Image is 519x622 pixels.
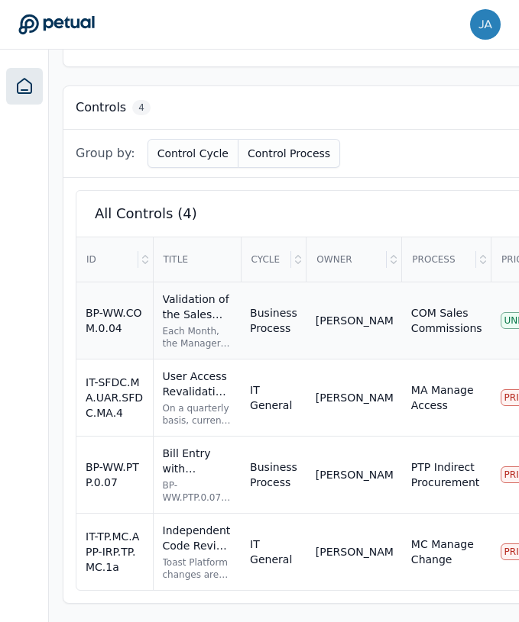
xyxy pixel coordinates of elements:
[242,238,292,281] div: Cycle
[163,292,232,322] div: Validation of the Sales Commission Inputs used in Calculation in Xactly
[307,238,387,281] div: Owner
[411,382,482,413] div: MA Manage Access
[316,390,393,405] div: [PERSON_NAME]
[411,305,482,336] div: COM Sales Commissions
[163,446,232,476] div: Bill Entry with Matching (2-way) and Approval for Services
[163,479,232,504] div: BP-WW.PTP.0.07 Bill Entry with Matching (2-way) and Approval for Services Successfully matched PO...
[241,514,307,591] td: IT General
[86,375,144,421] div: IT-SFDC.MA.UAR.SFDC.MA.4
[316,544,393,559] div: [PERSON_NAME]
[411,459,482,490] div: PTP Indirect Procurement
[241,359,307,437] td: IT General
[154,238,240,281] div: Title
[316,467,393,482] div: [PERSON_NAME]
[95,203,197,224] span: All Controls (4)
[6,68,43,105] a: Dashboard
[163,369,232,399] div: User Access Revalidation
[316,313,393,328] div: [PERSON_NAME]
[238,139,340,168] button: Control Process
[86,305,144,336] div: BP-WW.COM.0.04
[403,238,476,281] div: Process
[163,325,232,350] div: Each Month, the Manager, Commissions performs a full reconciliation between Xactly and appropriat...
[411,537,482,567] div: MC Manage Change
[163,556,232,581] div: Toast Platform changes are reviewed by an independent code reviewer in accordance with the code r...
[132,100,151,115] span: 4
[241,437,307,514] td: Business Process
[241,282,307,359] td: Business Process
[86,529,144,575] div: IT-TP.MC.APP-IRP.TP.MC.1a
[18,14,95,35] a: Go to Dashboard
[76,98,126,117] h3: Controls
[86,459,144,490] div: BP-WW.PTP.0.07
[76,144,135,163] span: Group by:
[163,402,232,427] div: On a quarterly basis, current user access to the Salesforce system is reviewed to determine that ...
[470,9,501,40] img: james+toast@petual.ai
[148,139,238,168] button: Control Cycle
[77,238,138,281] div: ID
[163,523,232,553] div: Independent Code Review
